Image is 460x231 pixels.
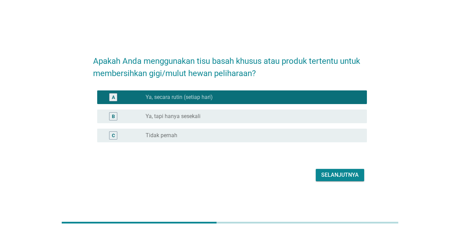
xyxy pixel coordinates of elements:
div: A [112,93,115,101]
div: Selanjutnya [321,171,359,179]
div: C [112,132,115,139]
label: Ya, tapi hanya sesekali [146,113,201,120]
button: Selanjutnya [316,169,364,181]
h2: Apakah Anda menggunakan tisu basah khusus atau produk tertentu untuk membersihkan gigi/mulut hewa... [93,48,367,80]
label: Ya, secara rutin (setiap hari) [146,94,213,101]
div: B [112,113,115,120]
label: Tidak pernah [146,132,177,139]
